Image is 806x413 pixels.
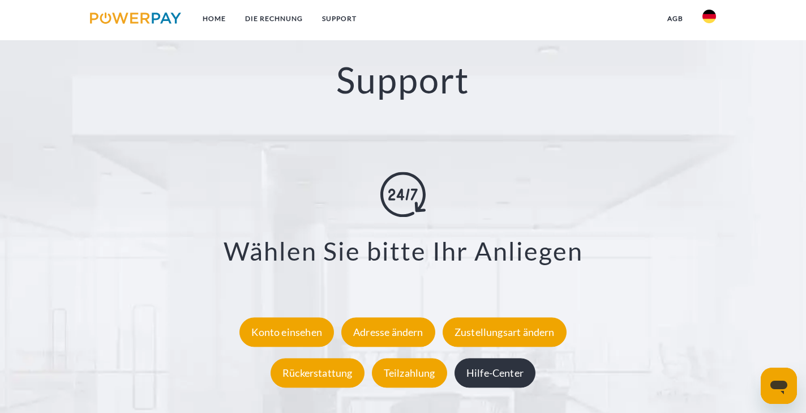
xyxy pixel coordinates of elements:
[54,236,752,267] h3: Wählen Sie bitte Ihr Anliegen
[237,326,337,339] a: Konto einsehen
[658,8,693,29] a: agb
[341,318,435,347] div: Adresse ändern
[40,58,766,103] h2: Support
[455,359,535,388] div: Hilfe-Center
[239,318,334,347] div: Konto einsehen
[761,368,797,404] iframe: Schaltfläche zum Öffnen des Messaging-Fensters
[452,367,538,380] a: Hilfe-Center
[440,326,569,339] a: Zustellungsart ändern
[90,12,181,24] img: logo-powerpay.svg
[443,318,567,347] div: Zustellungsart ändern
[193,8,235,29] a: Home
[380,172,426,218] img: online-shopping.svg
[235,8,312,29] a: DIE RECHNUNG
[372,359,447,388] div: Teilzahlung
[702,10,716,23] img: de
[271,359,365,388] div: Rückerstattung
[369,367,450,380] a: Teilzahlung
[338,326,438,339] a: Adresse ändern
[312,8,366,29] a: SUPPORT
[268,367,367,380] a: Rückerstattung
